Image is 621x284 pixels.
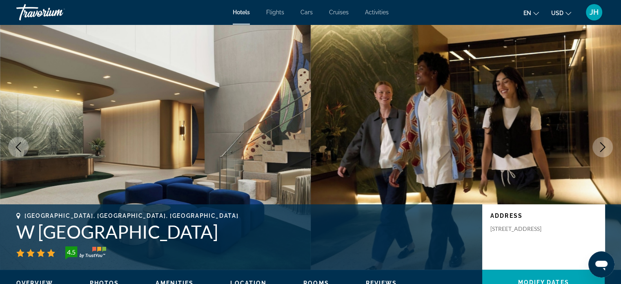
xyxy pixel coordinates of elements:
p: [STREET_ADDRESS] [490,225,556,233]
a: Cars [300,9,313,16]
span: en [523,10,531,16]
button: Change currency [551,7,571,19]
a: Activities [365,9,389,16]
span: JH [590,8,599,16]
a: Hotels [233,9,250,16]
iframe: Button to launch messaging window [588,251,614,277]
img: TrustYou guest rating badge [65,246,106,259]
h1: W [GEOGRAPHIC_DATA] [16,221,474,242]
button: Change language [523,7,539,19]
a: Flights [266,9,284,16]
button: User Menu [583,4,605,21]
button: Previous image [8,137,29,157]
a: Cruises [329,9,349,16]
span: [GEOGRAPHIC_DATA], [GEOGRAPHIC_DATA], [GEOGRAPHIC_DATA] [24,212,238,219]
a: Travorium [16,2,98,23]
button: Next image [592,137,613,157]
p: Address [490,212,597,219]
div: 4.5 [63,247,79,257]
span: USD [551,10,563,16]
